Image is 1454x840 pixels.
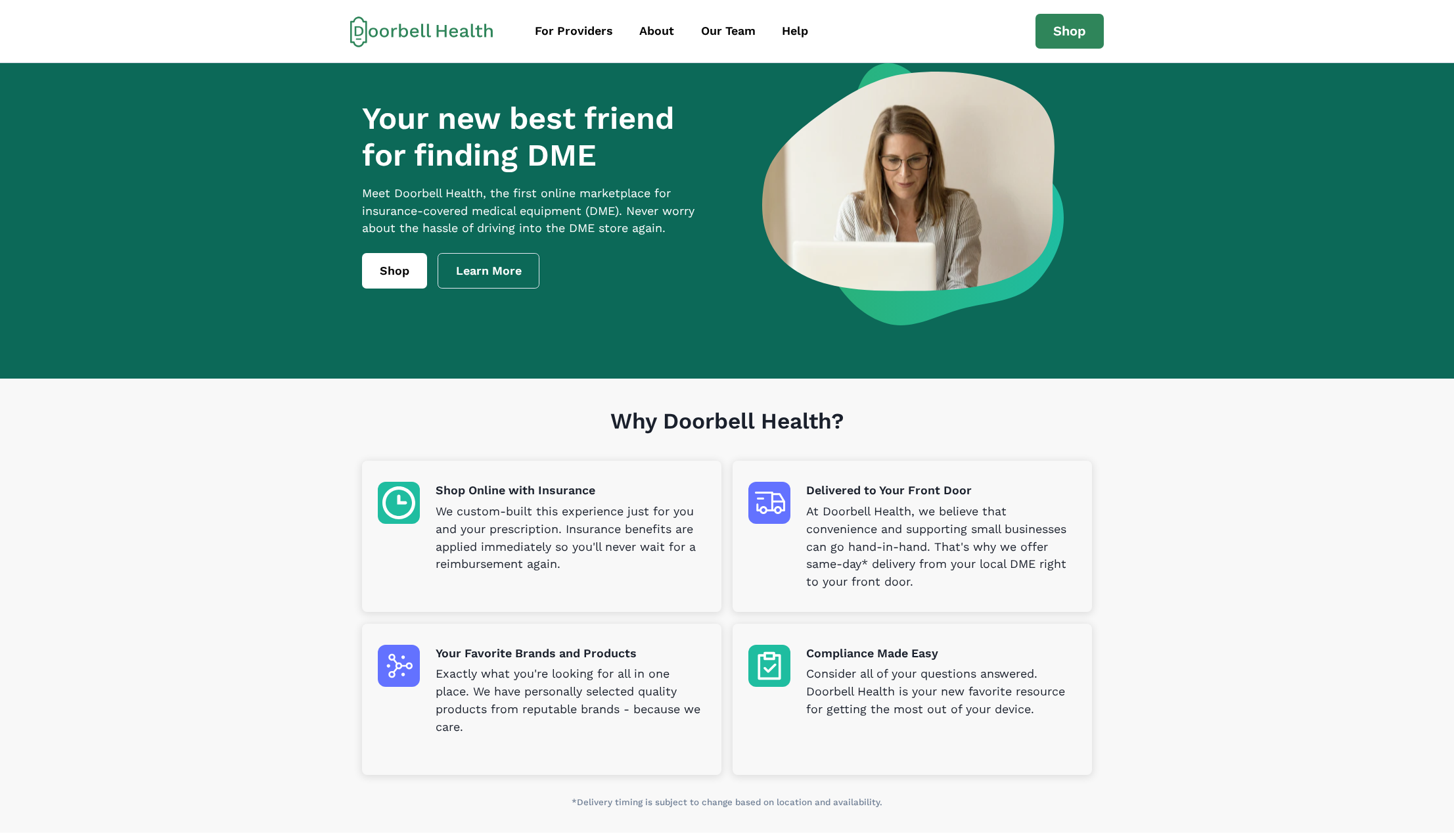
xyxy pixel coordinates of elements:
[438,253,540,289] a: Learn More
[362,796,1092,809] p: *Delivery timing is subject to change based on location and availability.
[627,16,686,46] a: About
[689,16,767,46] a: Our Team
[806,645,1076,663] p: Compliance Made Easy
[362,185,719,238] p: Meet Doorbell Health, the first online marketplace for insurance-covered medical equipment (DME)....
[378,482,420,524] img: Shop Online with Insurance icon
[748,482,790,524] img: Delivered to Your Front Door icon
[523,16,625,46] a: For Providers
[1035,14,1104,49] a: Shop
[362,100,719,174] h1: Your new best friend for finding DME
[436,665,706,736] p: Exactly what you're looking for all in one place. We have personally selected quality products fr...
[806,503,1076,591] p: At Doorbell Health, we believe that convenience and supporting small businesses can go hand-in-ha...
[436,503,706,574] p: We custom-built this experience just for you and your prescription. Insurance benefits are applie...
[362,408,1092,461] h1: Why Doorbell Health?
[748,645,790,687] img: Compliance Made Easy icon
[436,645,706,663] p: Your Favorite Brands and Products
[436,482,706,500] p: Shop Online with Insurance
[806,665,1076,718] p: Consider all of your questions answered. Doorbell Health is your new favorite resource for gettin...
[701,22,756,40] div: Our Team
[639,22,674,40] div: About
[782,22,808,40] div: Help
[535,22,613,40] div: For Providers
[806,482,1076,500] p: Delivered to Your Front Door
[362,253,427,289] a: Shop
[378,645,420,687] img: Your Favorite Brands and Products icon
[762,63,1064,325] img: a woman looking at a computer
[770,16,820,46] a: Help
